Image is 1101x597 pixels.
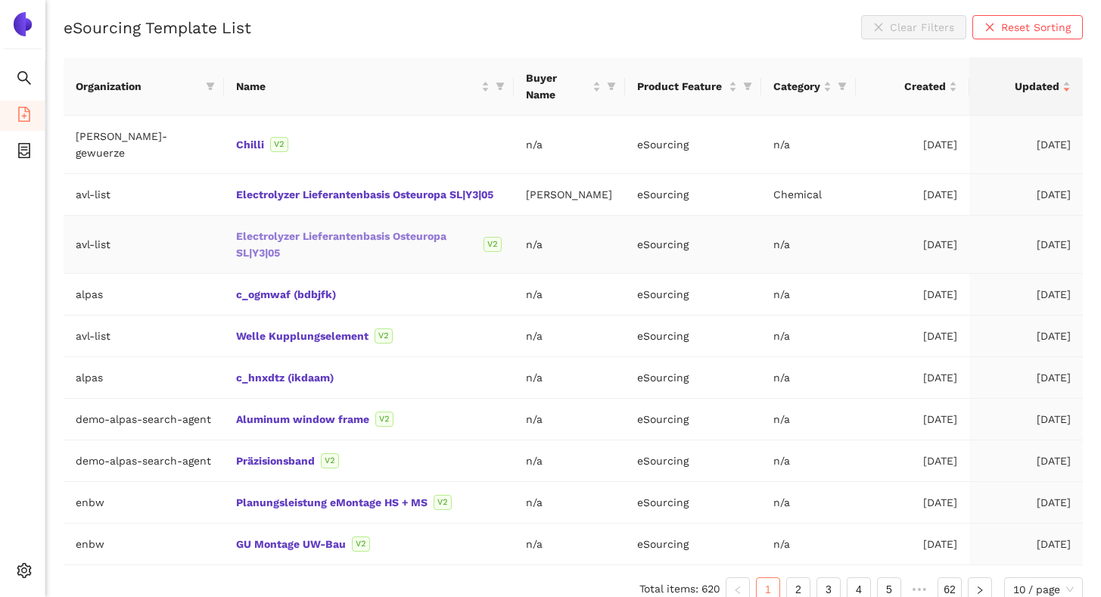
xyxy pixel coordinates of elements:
[856,116,969,174] td: [DATE]
[969,174,1083,216] td: [DATE]
[740,75,755,98] span: filter
[64,357,224,399] td: alpas
[981,78,1059,95] span: Updated
[761,174,856,216] td: Chemical
[969,482,1083,524] td: [DATE]
[868,78,946,95] span: Created
[969,399,1083,440] td: [DATE]
[514,174,625,216] td: [PERSON_NAME]
[773,78,820,95] span: Category
[761,357,856,399] td: n/a
[514,274,625,316] td: n/a
[514,440,625,482] td: n/a
[484,237,502,252] span: V2
[625,482,761,524] td: eSourcing
[434,495,452,510] span: V2
[493,75,508,98] span: filter
[856,58,969,116] th: this column's title is Created,this column is sortable
[969,316,1083,357] td: [DATE]
[625,216,761,274] td: eSourcing
[64,316,224,357] td: avl-list
[64,399,224,440] td: demo-alpas-search-agent
[206,82,215,91] span: filter
[514,399,625,440] td: n/a
[838,82,847,91] span: filter
[984,22,995,34] span: close
[224,58,515,116] th: this column's title is Name,this column is sortable
[514,524,625,565] td: n/a
[856,524,969,565] td: [DATE]
[761,216,856,274] td: n/a
[743,82,752,91] span: filter
[64,440,224,482] td: demo-alpas-search-agent
[637,78,726,95] span: Product Feature
[203,75,218,98] span: filter
[761,399,856,440] td: n/a
[761,274,856,316] td: n/a
[733,586,742,595] span: left
[625,357,761,399] td: eSourcing
[514,357,625,399] td: n/a
[856,399,969,440] td: [DATE]
[64,524,224,565] td: enbw
[11,12,35,36] img: Logo
[526,70,589,103] span: Buyer Name
[236,78,479,95] span: Name
[856,216,969,274] td: [DATE]
[861,15,966,39] button: closeClear Filters
[761,316,856,357] td: n/a
[969,116,1083,174] td: [DATE]
[64,116,224,174] td: [PERSON_NAME]-gewuerze
[625,116,761,174] td: eSourcing
[625,274,761,316] td: eSourcing
[375,412,393,427] span: V2
[625,440,761,482] td: eSourcing
[76,78,200,95] span: Organization
[17,65,32,95] span: search
[975,586,984,595] span: right
[835,75,850,98] span: filter
[625,316,761,357] td: eSourcing
[270,137,288,152] span: V2
[761,58,856,116] th: this column's title is Category,this column is sortable
[64,17,251,39] h2: eSourcing Template List
[625,174,761,216] td: eSourcing
[321,453,339,468] span: V2
[625,524,761,565] td: eSourcing
[64,482,224,524] td: enbw
[856,357,969,399] td: [DATE]
[64,216,224,274] td: avl-list
[514,316,625,357] td: n/a
[64,174,224,216] td: avl-list
[17,558,32,588] span: setting
[856,274,969,316] td: [DATE]
[604,67,619,106] span: filter
[969,216,1083,274] td: [DATE]
[64,274,224,316] td: alpas
[969,440,1083,482] td: [DATE]
[625,58,761,116] th: this column's title is Product Feature,this column is sortable
[969,524,1083,565] td: [DATE]
[761,482,856,524] td: n/a
[496,82,505,91] span: filter
[375,328,393,344] span: V2
[17,101,32,132] span: file-add
[969,274,1083,316] td: [DATE]
[761,440,856,482] td: n/a
[1001,19,1071,36] span: Reset Sorting
[352,536,370,552] span: V2
[969,357,1083,399] td: [DATE]
[856,174,969,216] td: [DATE]
[17,138,32,168] span: container
[856,440,969,482] td: [DATE]
[972,15,1083,39] button: closeReset Sorting
[514,116,625,174] td: n/a
[607,82,616,91] span: filter
[761,524,856,565] td: n/a
[856,316,969,357] td: [DATE]
[514,216,625,274] td: n/a
[514,482,625,524] td: n/a
[514,58,625,116] th: this column's title is Buyer Name,this column is sortable
[761,116,856,174] td: n/a
[625,399,761,440] td: eSourcing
